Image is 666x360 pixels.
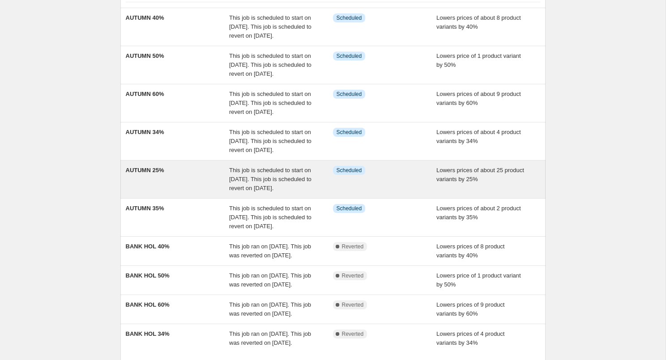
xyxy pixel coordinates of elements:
span: Scheduled [337,14,362,22]
span: Scheduled [337,129,362,136]
span: BANK HOL 40% [126,243,170,250]
span: Reverted [342,330,364,338]
span: This job is scheduled to start on [DATE]. This job is scheduled to revert on [DATE]. [229,91,312,115]
span: BANK HOL 50% [126,272,170,279]
span: BANK HOL 34% [126,330,170,337]
span: Scheduled [337,52,362,60]
span: Reverted [342,301,364,308]
span: Lowers price of 1 product variant by 50% [436,272,521,288]
span: Scheduled [337,205,362,212]
span: Lowers prices of about 25 product variants by 25% [436,167,524,182]
span: Reverted [342,243,364,250]
span: Lowers price of 1 product variant by 50% [436,52,521,68]
span: Scheduled [337,167,362,174]
span: This job is scheduled to start on [DATE]. This job is scheduled to revert on [DATE]. [229,167,312,191]
span: Lowers prices of about 8 product variants by 40% [436,14,521,30]
span: Lowers prices of 8 product variants by 40% [436,243,504,259]
span: AUTUMN 35% [126,205,164,212]
span: Reverted [342,272,364,279]
span: This job ran on [DATE]. This job was reverted on [DATE]. [229,243,311,259]
span: This job is scheduled to start on [DATE]. This job is scheduled to revert on [DATE]. [229,52,312,77]
span: Lowers prices of about 4 product variants by 34% [436,129,521,144]
span: BANK HOL 60% [126,301,170,308]
span: AUTUMN 25% [126,167,164,173]
span: This job ran on [DATE]. This job was reverted on [DATE]. [229,301,311,317]
span: This job ran on [DATE]. This job was reverted on [DATE]. [229,272,311,288]
span: This job is scheduled to start on [DATE]. This job is scheduled to revert on [DATE]. [229,14,312,39]
span: AUTUMN 50% [126,52,164,59]
span: AUTUMN 34% [126,129,164,135]
span: Lowers prices of about 9 product variants by 60% [436,91,521,106]
span: AUTUMN 40% [126,14,164,21]
span: Scheduled [337,91,362,98]
span: This job is scheduled to start on [DATE]. This job is scheduled to revert on [DATE]. [229,129,312,153]
span: This job ran on [DATE]. This job was reverted on [DATE]. [229,330,311,346]
span: AUTUMN 60% [126,91,164,97]
span: This job is scheduled to start on [DATE]. This job is scheduled to revert on [DATE]. [229,205,312,230]
span: Lowers prices of 4 product variants by 34% [436,330,504,346]
span: Lowers prices of about 2 product variants by 35% [436,205,521,221]
span: Lowers prices of 9 product variants by 60% [436,301,504,317]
